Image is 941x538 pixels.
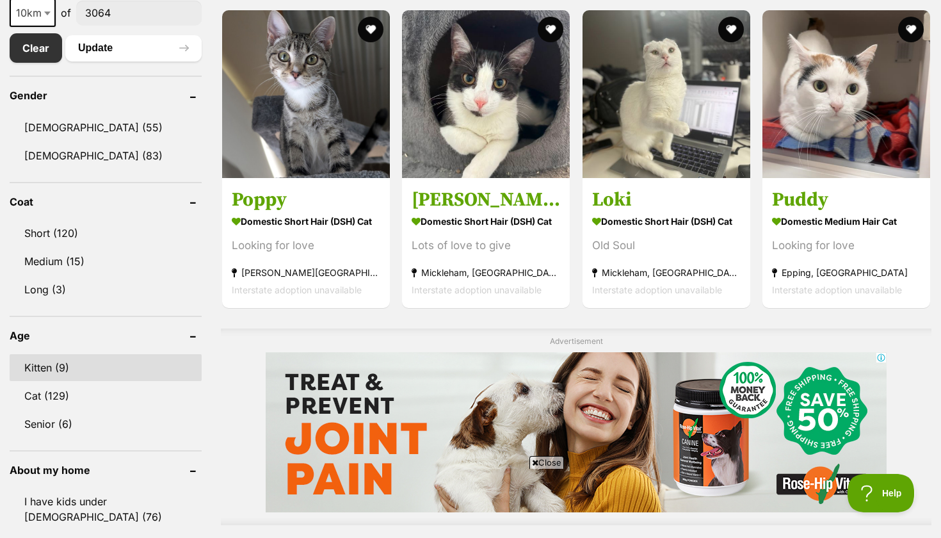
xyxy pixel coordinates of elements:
[10,220,202,247] a: Short (120)
[848,474,915,512] iframe: Help Scout Beacon - Open
[412,188,560,212] h3: [PERSON_NAME]
[762,10,930,178] img: Puddy - Domestic Medium Hair Cat
[10,330,202,341] header: Age
[402,10,570,178] img: Bruno - Domestic Short Hair (DSH) Cat
[592,284,722,295] span: Interstate adoption unavailable
[61,5,71,20] span: of
[10,248,202,275] a: Medium (15)
[358,17,383,42] button: favourite
[10,276,202,303] a: Long (3)
[221,329,931,525] div: Advertisement
[232,212,380,231] strong: Domestic Short Hair (DSH) Cat
[772,264,921,281] strong: Epping, [GEOGRAPHIC_DATA]
[232,264,380,281] strong: [PERSON_NAME][GEOGRAPHIC_DATA]
[762,178,930,308] a: Puddy Domestic Medium Hair Cat Looking for love Epping, [GEOGRAPHIC_DATA] Interstate adoption una...
[10,90,202,101] header: Gender
[772,284,902,295] span: Interstate adoption unavailable
[237,474,704,532] iframe: Advertisement
[11,4,54,22] span: 10km
[232,188,380,212] h3: Poppy
[898,17,924,42] button: favourite
[583,10,750,178] img: Loki - Domestic Short Hair (DSH) Cat
[10,488,202,530] a: I have kids under [DEMOGRAPHIC_DATA] (76)
[10,354,202,381] a: Kitten (9)
[232,237,380,254] div: Looking for love
[76,1,202,25] input: postcode
[10,464,202,476] header: About my home
[772,237,921,254] div: Looking for love
[718,17,744,42] button: favourite
[402,178,570,308] a: [PERSON_NAME] Domestic Short Hair (DSH) Cat Lots of love to give Mickleham, [GEOGRAPHIC_DATA] Int...
[10,33,62,63] a: Clear
[412,237,560,254] div: Lots of love to give
[266,352,887,512] iframe: Advertisement
[222,178,390,308] a: Poppy Domestic Short Hair (DSH) Cat Looking for love [PERSON_NAME][GEOGRAPHIC_DATA] Interstate ad...
[10,114,202,141] a: [DEMOGRAPHIC_DATA] (55)
[592,237,741,254] div: Old Soul
[583,178,750,308] a: Loki Domestic Short Hair (DSH) Cat Old Soul Mickleham, [GEOGRAPHIC_DATA] Interstate adoption unav...
[10,196,202,208] header: Coat
[222,10,390,178] img: Poppy - Domestic Short Hair (DSH) Cat
[65,35,202,61] button: Update
[10,382,202,409] a: Cat (129)
[232,284,362,295] span: Interstate adoption unavailable
[10,411,202,437] a: Senior (6)
[592,212,741,231] strong: Domestic Short Hair (DSH) Cat
[772,212,921,231] strong: Domestic Medium Hair Cat
[412,284,542,295] span: Interstate adoption unavailable
[10,142,202,169] a: [DEMOGRAPHIC_DATA] (83)
[412,264,560,281] strong: Mickleham, [GEOGRAPHIC_DATA]
[592,188,741,212] h3: Loki
[529,456,564,469] span: Close
[412,212,560,231] strong: Domestic Short Hair (DSH) Cat
[592,264,741,281] strong: Mickleham, [GEOGRAPHIC_DATA]
[772,188,921,212] h3: Puddy
[538,17,564,42] button: favourite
